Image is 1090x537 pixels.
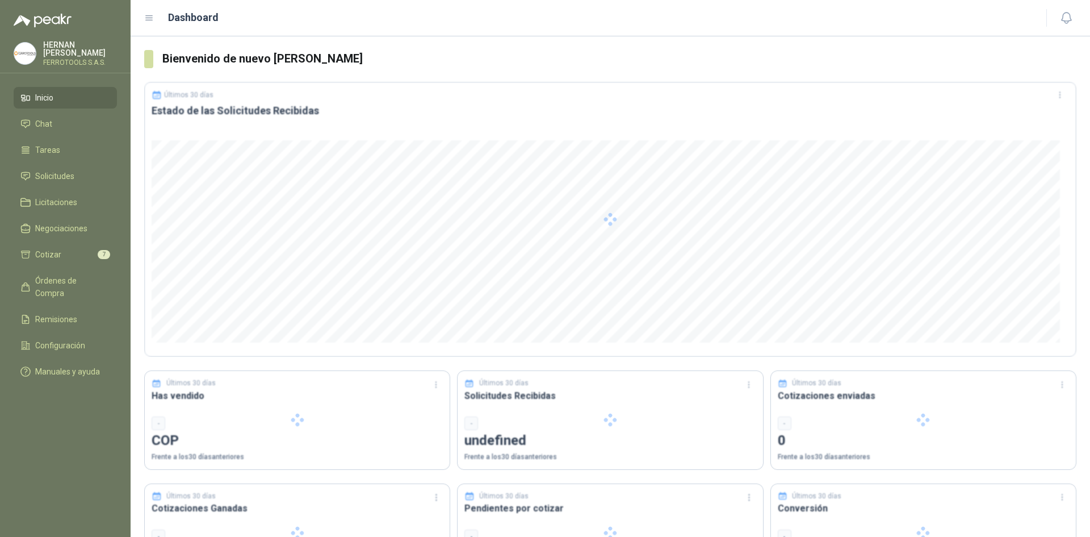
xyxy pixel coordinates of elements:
span: Tareas [35,144,60,156]
a: Manuales y ayuda [14,361,117,382]
span: Configuración [35,339,85,352]
a: Remisiones [14,309,117,330]
span: Remisiones [35,313,77,326]
a: Solicitudes [14,165,117,187]
span: Licitaciones [35,196,77,209]
span: Cotizar [35,248,61,261]
span: Órdenes de Compra [35,274,106,299]
img: Company Logo [14,43,36,64]
a: Órdenes de Compra [14,270,117,304]
a: Cotizar7 [14,244,117,265]
span: Solicitudes [35,170,74,182]
a: Chat [14,113,117,135]
span: 7 [98,250,110,259]
span: Chat [35,118,52,130]
img: Logo peakr [14,14,72,27]
a: Licitaciones [14,192,117,213]
a: Negociaciones [14,218,117,239]
span: Inicio [35,91,53,104]
a: Configuración [14,335,117,356]
p: HERNAN [PERSON_NAME] [43,41,117,57]
h3: Bienvenido de nuevo [PERSON_NAME] [162,50,1076,68]
span: Negociaciones [35,222,87,235]
a: Inicio [14,87,117,109]
p: FERROTOOLS S.A.S. [43,59,117,66]
h1: Dashboard [168,10,219,26]
span: Manuales y ayuda [35,365,100,378]
a: Tareas [14,139,117,161]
